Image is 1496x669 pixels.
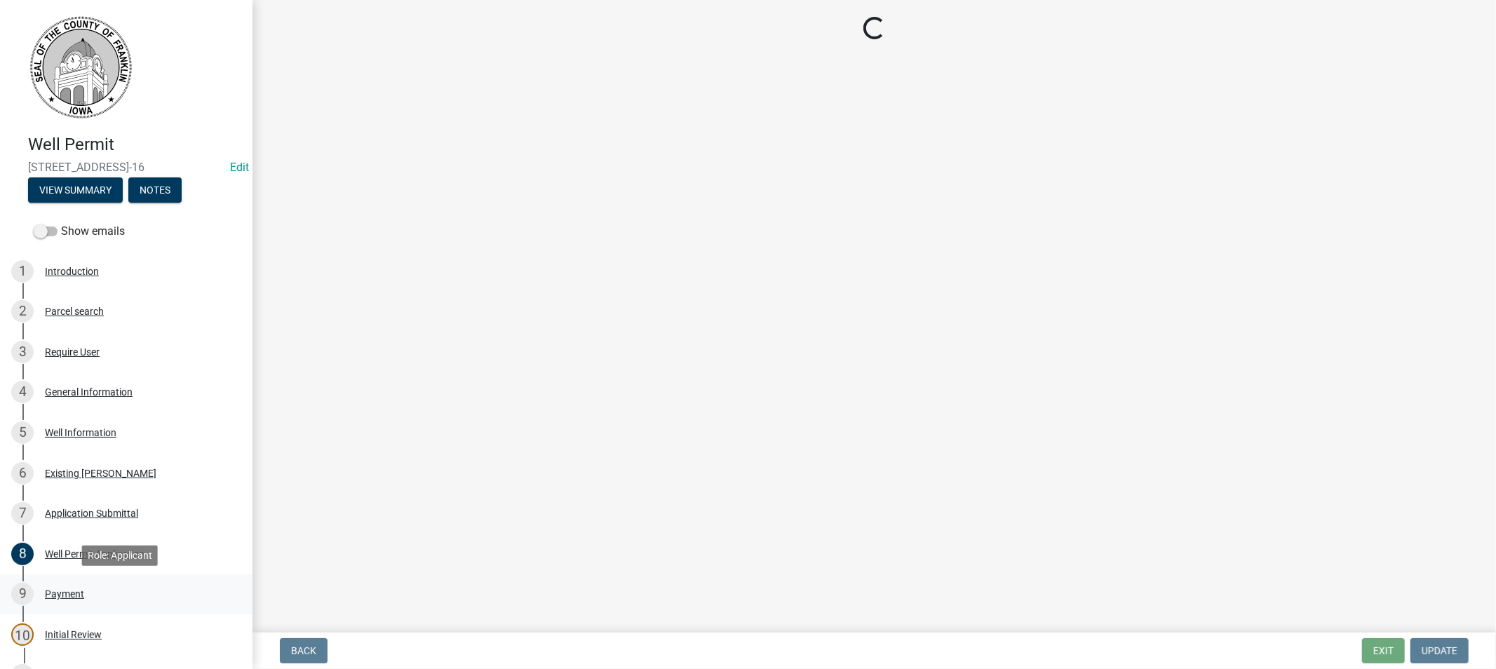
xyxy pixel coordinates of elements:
[11,543,34,565] div: 8
[1422,645,1457,656] span: Update
[230,161,249,174] a: Edit
[1362,638,1405,663] button: Exit
[82,545,158,565] div: Role: Applicant
[11,421,34,444] div: 5
[45,347,100,357] div: Require User
[11,300,34,323] div: 2
[45,549,144,559] div: Well Permit Application
[11,462,34,485] div: 6
[45,266,99,276] div: Introduction
[128,177,182,203] button: Notes
[28,161,224,174] span: [STREET_ADDRESS]-16
[11,583,34,605] div: 9
[28,177,123,203] button: View Summary
[45,508,138,518] div: Application Submittal
[1410,638,1469,663] button: Update
[11,623,34,646] div: 10
[11,502,34,525] div: 7
[11,260,34,283] div: 1
[128,185,182,196] wm-modal-confirm: Notes
[280,638,328,663] button: Back
[45,387,133,397] div: General Information
[45,630,102,640] div: Initial Review
[11,381,34,403] div: 4
[45,306,104,316] div: Parcel search
[11,341,34,363] div: 3
[28,185,123,196] wm-modal-confirm: Summary
[45,428,116,438] div: Well Information
[28,135,241,155] h4: Well Permit
[291,645,316,656] span: Back
[28,15,133,120] img: Franklin County, Iowa
[34,223,125,240] label: Show emails
[45,468,156,478] div: Existing [PERSON_NAME]
[45,589,84,599] div: Payment
[230,161,249,174] wm-modal-confirm: Edit Application Number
